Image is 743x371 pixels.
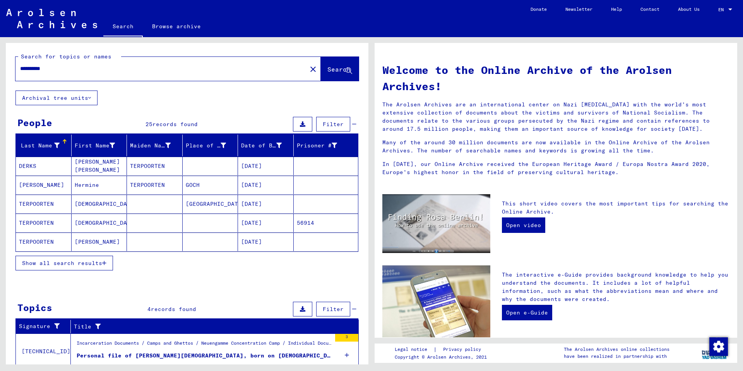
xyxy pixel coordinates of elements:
[77,340,331,350] div: Incarceration Documents / Camps and Ghettos / Neuengamme Concentration Camp / Individual Document...
[323,306,344,313] span: Filter
[151,306,196,313] span: records found
[72,135,127,156] mat-header-cell: First Name
[241,142,282,150] div: Date of Birth
[564,346,669,353] p: The Arolsen Archives online collections
[19,322,61,330] div: Signature
[152,121,198,128] span: records found
[72,195,127,213] mat-cell: [DEMOGRAPHIC_DATA]
[183,195,238,213] mat-cell: [GEOGRAPHIC_DATA]
[238,157,294,175] mat-cell: [DATE]
[564,353,669,360] p: have been realized in partnership with
[16,176,72,194] mat-cell: [PERSON_NAME]
[241,139,293,152] div: Date of Birth
[75,139,127,152] div: First Name
[297,142,337,150] div: Prisoner #
[700,343,729,362] img: yv_logo.png
[502,217,545,233] a: Open video
[127,176,183,194] mat-cell: TERPOORTEN
[15,91,98,105] button: Archival tree units
[382,194,490,253] img: video.jpg
[72,233,127,251] mat-cell: [PERSON_NAME]
[395,354,490,361] p: Copyright © Arolsen Archives, 2021
[16,214,72,232] mat-cell: TERPOORTEN
[16,135,72,156] mat-header-cell: Last Name
[17,116,52,130] div: People
[297,139,349,152] div: Prisoner #
[74,323,339,331] div: Title
[316,117,350,132] button: Filter
[6,9,97,28] img: Arolsen_neg.svg
[395,345,490,354] div: |
[238,135,294,156] mat-header-cell: Date of Birth
[74,320,349,333] div: Title
[238,176,294,194] mat-cell: [DATE]
[294,214,358,232] mat-cell: 56914
[382,138,729,155] p: Many of the around 30 million documents are now available in the Online Archive of the Arolsen Ar...
[709,337,728,356] img: Change consent
[238,195,294,213] mat-cell: [DATE]
[335,334,358,342] div: 3
[130,139,182,152] div: Maiden Name
[395,345,433,354] a: Legal notice
[305,61,321,77] button: Clear
[19,139,71,152] div: Last Name
[21,53,111,60] mat-label: Search for topics or names
[323,121,344,128] span: Filter
[238,233,294,251] mat-cell: [DATE]
[316,302,350,316] button: Filter
[143,17,210,36] a: Browse archive
[16,333,71,369] td: [TECHNICAL_ID]
[103,17,143,37] a: Search
[238,214,294,232] mat-cell: [DATE]
[16,157,72,175] mat-cell: DERKS
[147,306,151,313] span: 4
[130,142,171,150] div: Maiden Name
[16,195,72,213] mat-cell: TERPOORTEN
[502,305,552,320] a: Open e-Guide
[183,135,238,156] mat-header-cell: Place of Birth
[75,142,115,150] div: First Name
[437,345,490,354] a: Privacy policy
[22,260,102,267] span: Show all search results
[17,301,52,315] div: Topics
[502,271,729,303] p: The interactive e-Guide provides background knowledge to help you understand the documents. It in...
[146,121,152,128] span: 25
[382,101,729,133] p: The Arolsen Archives are an international center on Nazi [MEDICAL_DATA] with the world’s most ext...
[382,160,729,176] p: In [DATE], our Online Archive received the European Heritage Award / Europa Nostra Award 2020, Eu...
[382,265,490,337] img: eguide.jpg
[72,157,127,175] mat-cell: [PERSON_NAME] [PERSON_NAME]
[186,139,238,152] div: Place of Birth
[127,157,183,175] mat-cell: TERPOORTEN
[127,135,183,156] mat-header-cell: Maiden Name
[19,142,60,150] div: Last Name
[321,57,359,81] button: Search
[72,214,127,232] mat-cell: [DEMOGRAPHIC_DATA]
[294,135,358,156] mat-header-cell: Prisoner #
[72,176,127,194] mat-cell: Hermine
[308,65,318,74] mat-icon: close
[77,352,331,360] div: Personal file of [PERSON_NAME][DEMOGRAPHIC_DATA], born on [DEMOGRAPHIC_DATA], born in [GEOGRAPHIC...
[327,65,351,73] span: Search
[382,62,729,94] h1: Welcome to the Online Archive of the Arolsen Archives!
[718,7,727,12] span: EN
[183,176,238,194] mat-cell: GOCH
[15,256,113,270] button: Show all search results
[16,233,72,251] mat-cell: TERPOORTEN
[186,142,226,150] div: Place of Birth
[19,320,70,333] div: Signature
[502,200,729,216] p: This short video covers the most important tips for searching the Online Archive.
